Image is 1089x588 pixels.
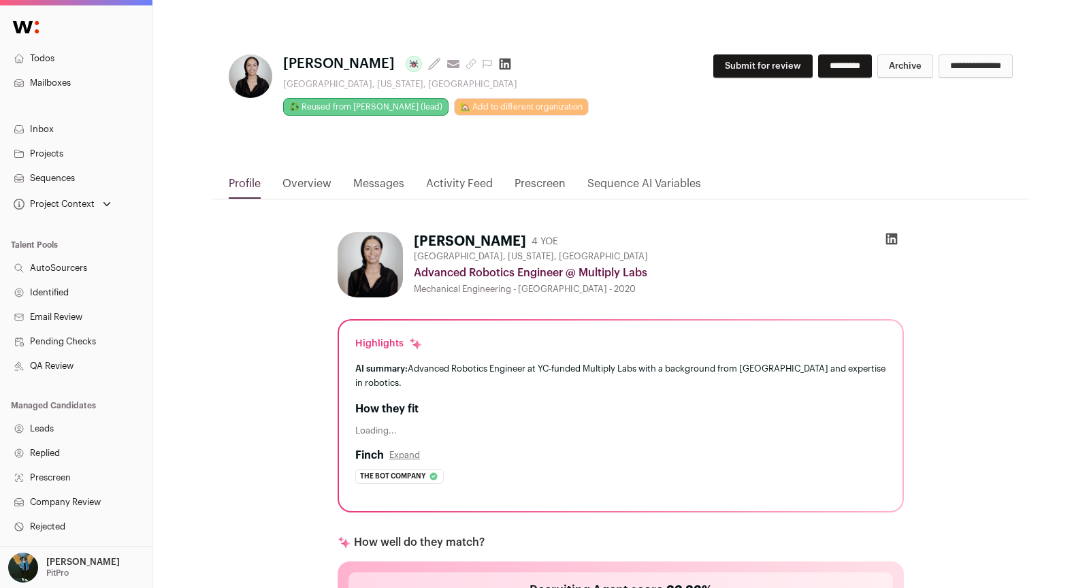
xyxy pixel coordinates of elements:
[11,199,95,210] div: Project Context
[355,447,384,463] h2: Finch
[414,265,904,281] div: Advanced Robotics Engineer @ Multiply Labs
[283,98,449,116] a: ♻️ Reused from [PERSON_NAME] (lead)
[414,251,648,262] span: [GEOGRAPHIC_DATA], [US_STATE], [GEOGRAPHIC_DATA]
[46,568,69,578] p: PitPro
[355,364,408,373] span: AI summary:
[5,14,46,41] img: Wellfound
[414,232,526,251] h1: [PERSON_NAME]
[8,553,38,583] img: 12031951-medium_jpg
[338,232,403,297] img: 16762a63ac72e6c882cada346e73d6fc8799e5c44791ea7445c7107cf9ebab3c.jpg
[360,470,425,483] span: The bot company
[282,176,331,199] a: Overview
[713,54,813,78] button: Submit for review
[877,54,933,78] button: Archive
[355,361,886,390] div: Advanced Robotics Engineer at YC-funded Multiply Labs with a background from [GEOGRAPHIC_DATA] an...
[5,553,123,583] button: Open dropdown
[532,235,558,248] div: 4 YOE
[354,534,485,551] p: How well do they match?
[283,54,395,73] span: [PERSON_NAME]
[515,176,566,199] a: Prescreen
[283,79,589,90] div: [GEOGRAPHIC_DATA], [US_STATE], [GEOGRAPHIC_DATA]
[46,557,120,568] p: [PERSON_NAME]
[414,284,904,295] div: Mechanical Engineering - [GEOGRAPHIC_DATA] - 2020
[355,401,886,417] h2: How they fit
[229,176,261,199] a: Profile
[587,176,701,199] a: Sequence AI Variables
[355,337,423,350] div: Highlights
[229,54,272,98] img: 16762a63ac72e6c882cada346e73d6fc8799e5c44791ea7445c7107cf9ebab3c.jpg
[426,176,493,199] a: Activity Feed
[454,98,589,116] a: 🏡 Add to different organization
[355,425,886,436] div: Loading...
[389,450,420,461] button: Expand
[11,195,114,214] button: Open dropdown
[353,176,404,199] a: Messages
